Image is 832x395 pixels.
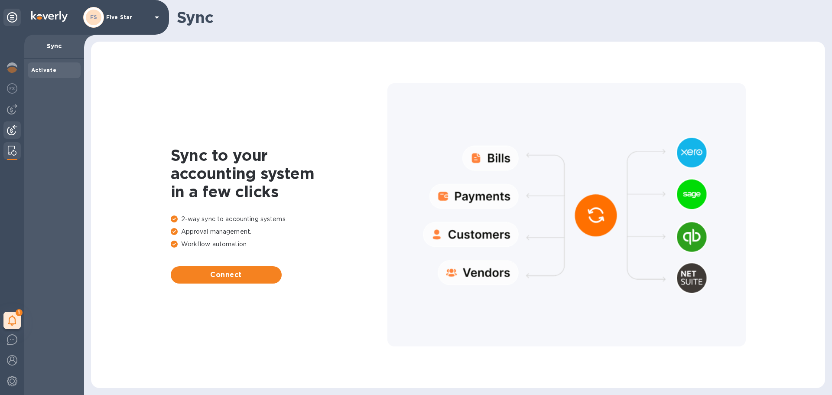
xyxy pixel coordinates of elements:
iframe: Chat Widget [638,46,832,395]
p: Workflow automation. [171,240,387,249]
button: Connect [171,266,282,284]
p: Approval management. [171,227,387,236]
span: 1 [16,309,23,316]
p: Five Star [106,14,149,20]
img: Logo [31,11,68,22]
b: FS [90,14,97,20]
b: Activate [31,67,56,73]
div: Unpin categories [3,9,21,26]
h1: Sync [177,8,818,26]
h1: Sync to your accounting system in a few clicks [171,146,387,201]
p: Sync [31,42,77,50]
img: Foreign exchange [7,83,17,94]
span: Connect [178,270,275,280]
p: 2-way sync to accounting systems. [171,215,387,224]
